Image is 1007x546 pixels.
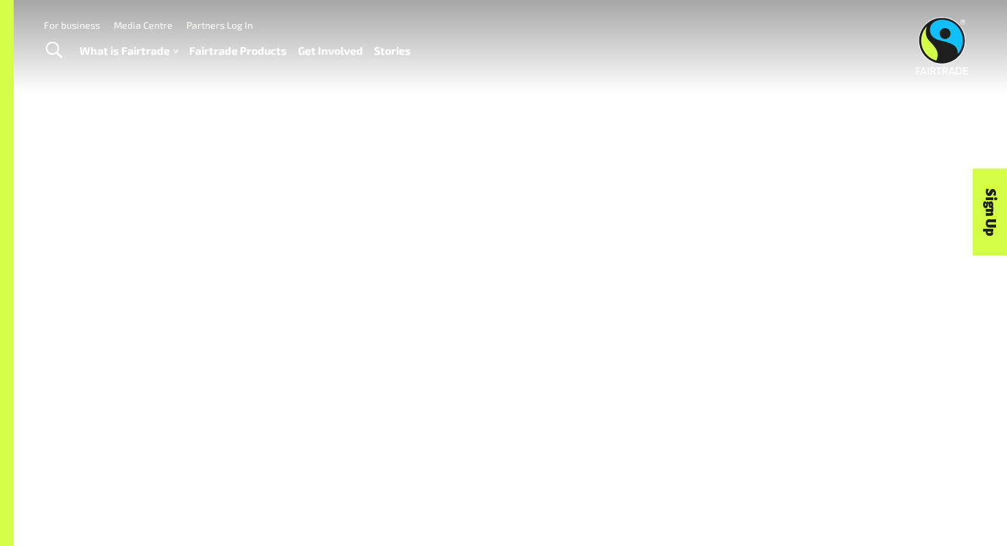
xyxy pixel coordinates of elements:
[79,41,178,61] a: What is Fairtrade
[37,34,71,68] a: Toggle Search
[374,41,411,61] a: Stories
[44,19,100,31] a: For business
[298,41,363,61] a: Get Involved
[916,17,969,75] img: Fairtrade Australia New Zealand logo
[189,41,287,61] a: Fairtrade Products
[186,19,253,31] a: Partners Log In
[114,19,173,31] a: Media Centre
